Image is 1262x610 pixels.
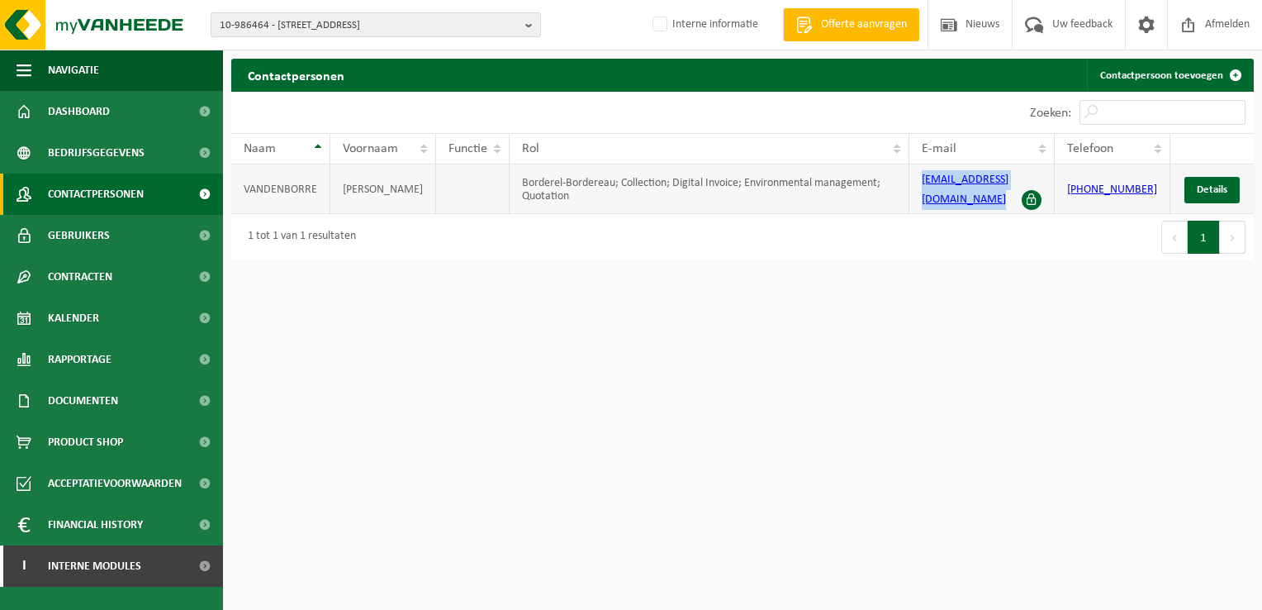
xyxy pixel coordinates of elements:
span: Navigatie [48,50,99,91]
span: Product Shop [48,422,123,463]
span: Naam [244,142,276,155]
span: Gebruikers [48,215,110,256]
a: Offerte aanvragen [783,8,919,41]
a: [EMAIL_ADDRESS][DOMAIN_NAME] [922,174,1008,206]
a: [PHONE_NUMBER] [1067,183,1157,196]
span: E-mail [922,142,956,155]
span: Contactpersonen [48,174,144,215]
td: VANDENBORRE [231,164,330,214]
button: Previous [1161,221,1188,254]
span: Functie [448,142,487,155]
a: Details [1184,177,1240,203]
span: Kalender [48,298,99,339]
button: 1 [1188,221,1220,254]
button: Next [1220,221,1245,254]
span: Financial History [48,504,143,546]
a: Contactpersoon toevoegen [1087,59,1252,92]
span: I [17,546,31,587]
span: Offerte aanvragen [817,17,911,33]
span: Bedrijfsgegevens [48,132,145,174]
span: 10-986464 - [STREET_ADDRESS] [220,13,519,38]
span: Documenten [48,380,118,422]
span: Contracten [48,256,112,298]
span: Dashboard [48,91,110,132]
span: Rol [522,142,539,155]
td: Borderel-Bordereau; Collection; Digital Invoice; Environmental management; Quotation [510,164,910,214]
h2: Contactpersonen [231,59,361,91]
div: 1 tot 1 van 1 resultaten [240,222,356,252]
td: [PERSON_NAME] [330,164,436,214]
span: Details [1197,184,1227,195]
span: Acceptatievoorwaarden [48,463,182,504]
span: Interne modules [48,546,141,587]
label: Interne informatie [649,12,758,37]
label: Zoeken: [1030,107,1071,120]
span: Rapportage [48,339,111,380]
span: Telefoon [1067,142,1113,155]
span: Voornaam [343,142,398,155]
button: 10-986464 - [STREET_ADDRESS] [211,12,541,37]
